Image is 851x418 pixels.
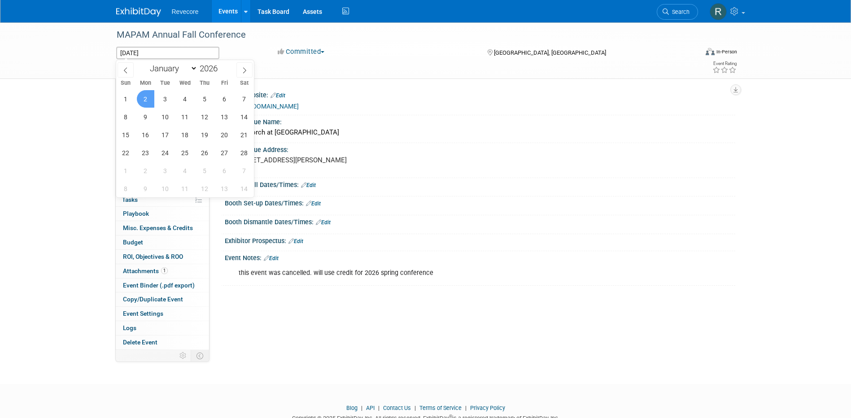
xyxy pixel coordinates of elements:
[225,115,735,126] div: Event Venue Name:
[288,238,303,244] a: Edit
[123,267,168,274] span: Attachments
[366,405,375,411] a: API
[116,335,209,349] a: Delete Event
[376,405,382,411] span: |
[116,235,209,249] a: Budget
[216,180,233,197] span: March 13, 2026
[383,405,411,411] a: Contact Us
[123,296,183,303] span: Copy/Duplicate Event
[157,126,174,144] span: February 17, 2026
[176,162,194,179] span: March 4, 2026
[225,88,735,100] div: Event Website:
[157,144,174,161] span: February 24, 2026
[225,196,735,208] div: Booth Set-up Dates/Times:
[236,180,253,197] span: March 14, 2026
[116,8,161,17] img: ExhibitDay
[232,264,637,282] div: this event was cancelled. will use credit for 2026 spring conference
[235,156,428,164] pre: [STREET_ADDRESS][PERSON_NAME]
[146,63,197,74] select: Month
[116,221,209,235] a: Misc. Expenses & Credits
[116,179,209,192] a: Sponsorships1
[463,405,469,411] span: |
[196,180,214,197] span: March 12, 2026
[236,103,299,110] a: [URL][DOMAIN_NAME]
[123,253,183,260] span: ROI, Objectives & ROO
[176,90,194,108] span: February 4, 2026
[716,48,737,55] div: In-Person
[301,182,316,188] a: Edit
[236,126,253,144] span: February 21, 2026
[196,162,214,179] span: March 5, 2026
[116,307,209,321] a: Event Settings
[123,324,136,331] span: Logs
[346,405,358,411] a: Blog
[236,144,253,161] span: February 28, 2026
[116,264,209,278] a: Attachments1
[271,92,285,99] a: Edit
[231,126,729,139] div: The Porch at [GEOGRAPHIC_DATA]
[117,162,135,179] span: March 1, 2026
[116,250,209,264] a: ROI, Objectives & ROO
[155,80,175,86] span: Tue
[123,210,149,217] span: Playbook
[116,292,209,306] a: Copy/Duplicate Event
[712,61,737,66] div: Event Rating
[123,339,157,346] span: Delete Event
[116,279,209,292] a: Event Binder (.pdf export)
[123,310,163,317] span: Event Settings
[669,9,690,15] span: Search
[176,144,194,161] span: February 25, 2026
[116,135,209,149] a: Asset Reservations
[117,90,135,108] span: February 1, 2026
[116,80,136,86] span: Sun
[135,80,155,86] span: Mon
[236,90,253,108] span: February 7, 2026
[137,162,154,179] span: March 2, 2026
[137,180,154,197] span: March 9, 2026
[216,144,233,161] span: February 27, 2026
[316,219,331,226] a: Edit
[157,162,174,179] span: March 3, 2026
[176,126,194,144] span: February 18, 2026
[157,108,174,126] span: February 10, 2026
[116,47,219,59] input: Event Start Date - End Date
[117,126,135,144] span: February 15, 2026
[306,200,321,207] a: Edit
[113,27,685,43] div: MAPAM Annual Fall Conference
[157,180,174,197] span: March 10, 2026
[117,180,135,197] span: March 8, 2026
[123,224,193,231] span: Misc. Expenses & Credits
[657,4,698,20] a: Search
[216,108,233,126] span: February 13, 2026
[116,164,209,178] a: Shipments
[116,207,209,221] a: Playbook
[710,3,727,20] img: Rachael Sires
[236,162,253,179] span: March 7, 2026
[216,126,233,144] span: February 20, 2026
[412,405,418,411] span: |
[116,193,209,207] a: Tasks
[197,63,224,74] input: Year
[645,47,738,60] div: Event Format
[706,48,715,55] img: Format-Inperson.png
[196,144,214,161] span: February 26, 2026
[191,350,209,361] td: Toggle Event Tabs
[123,239,143,246] span: Budget
[176,180,194,197] span: March 11, 2026
[196,90,214,108] span: February 5, 2026
[157,90,174,108] span: February 3, 2026
[225,251,735,263] div: Event Notes:
[359,405,365,411] span: |
[216,162,233,179] span: March 6, 2026
[123,282,195,289] span: Event Binder (.pdf export)
[196,108,214,126] span: February 12, 2026
[117,108,135,126] span: February 8, 2026
[225,143,735,154] div: Event Venue Address:
[116,121,209,135] a: Travel Reservations
[122,196,138,203] span: Tasks
[225,215,735,227] div: Booth Dismantle Dates/Times:
[264,255,279,261] a: Edit
[196,126,214,144] span: February 19, 2026
[236,108,253,126] span: February 14, 2026
[195,80,214,86] span: Thu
